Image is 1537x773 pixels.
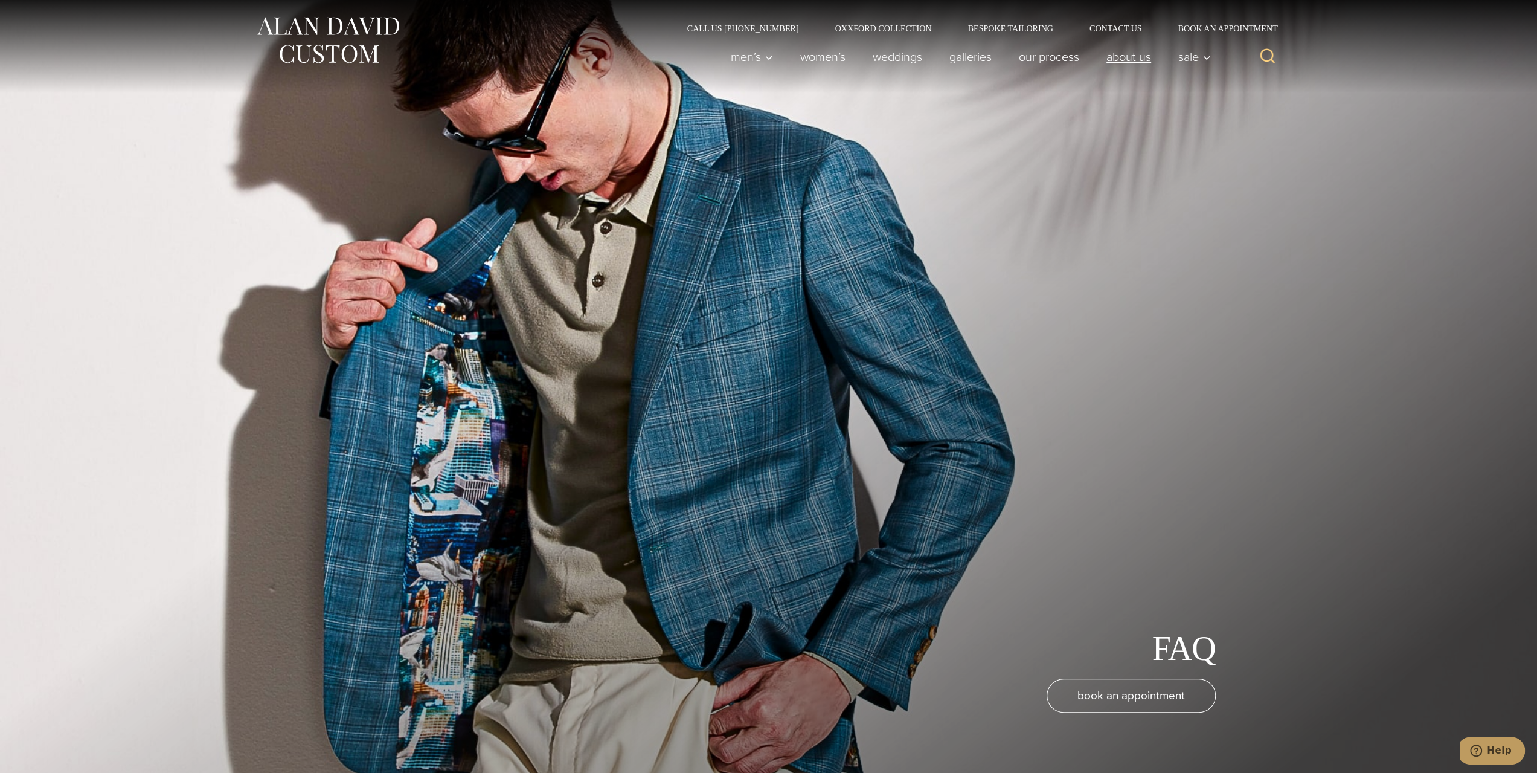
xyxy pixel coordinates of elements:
[1005,45,1093,69] a: Our Process
[1152,629,1216,669] h1: FAQ
[935,45,1005,69] a: Galleries
[669,24,817,33] a: Call Us [PHONE_NUMBER]
[1047,679,1216,713] a: book an appointment
[717,45,1217,69] nav: Primary Navigation
[717,45,786,69] button: Men’s sub menu toggle
[669,24,1282,33] nav: Secondary Navigation
[1164,45,1217,69] button: Child menu of Sale
[859,45,935,69] a: weddings
[1071,24,1160,33] a: Contact Us
[1160,24,1282,33] a: Book an Appointment
[1077,687,1185,704] span: book an appointment
[949,24,1071,33] a: Bespoke Tailoring
[1253,42,1282,71] button: View Search Form
[786,45,859,69] a: Women’s
[817,24,949,33] a: Oxxford Collection
[1093,45,1164,69] a: About Us
[1460,737,1525,767] iframe: Opens a widget where you can chat to one of our agents
[255,13,400,67] img: Alan David Custom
